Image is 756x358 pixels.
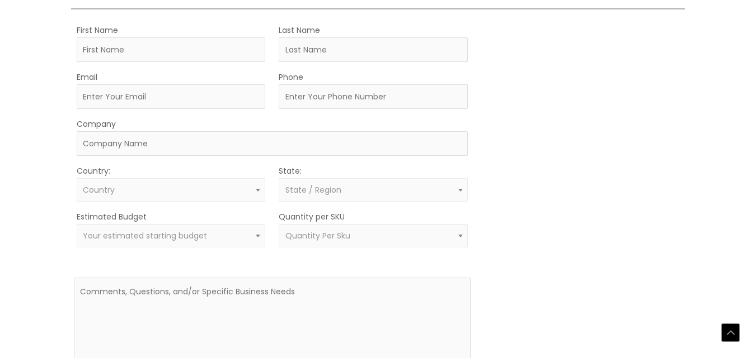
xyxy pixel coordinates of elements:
[279,164,302,178] label: State:
[77,209,147,224] label: Estimated Budget
[285,184,341,195] span: State / Region
[279,209,345,224] label: Quantity per SKU
[77,37,266,62] input: First Name
[77,164,110,178] label: Country:
[279,70,303,84] label: Phone
[77,23,118,37] label: First Name
[77,117,116,131] label: Company
[279,37,468,62] input: Last Name
[77,84,266,109] input: Enter Your Email
[279,23,320,37] label: Last Name
[279,84,468,109] input: Enter Your Phone Number
[83,184,115,195] span: Country
[77,70,97,84] label: Email
[77,131,468,156] input: Company Name
[285,230,350,241] span: Quantity Per Sku
[83,230,207,241] span: Your estimated starting budget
